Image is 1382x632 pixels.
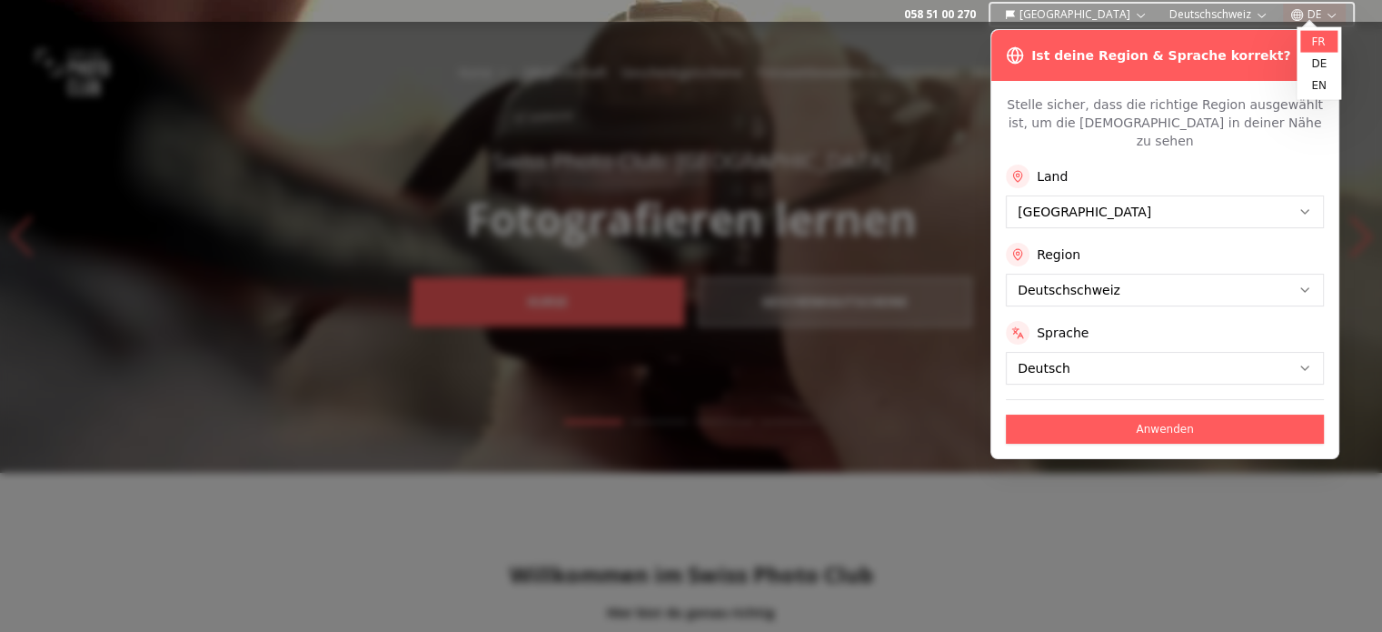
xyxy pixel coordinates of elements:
[1037,324,1089,342] label: Sprache
[1031,46,1290,65] h3: Ist deine Region & Sprache korrekt?
[1300,31,1337,53] a: fr
[1006,95,1324,150] p: Stelle sicher, dass die richtige Region ausgewählt ist, um die [DEMOGRAPHIC_DATA] in deiner Nähe ...
[998,4,1155,25] button: [GEOGRAPHIC_DATA]
[1162,4,1276,25] button: Deutschschweiz
[1006,415,1324,444] button: Anwenden
[904,7,976,22] a: 058 51 00 270
[1283,4,1346,25] button: DE
[1037,167,1068,186] label: Land
[1037,246,1080,264] label: Region
[1300,53,1337,75] a: de
[1297,27,1341,100] div: DE
[1300,75,1337,96] a: en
